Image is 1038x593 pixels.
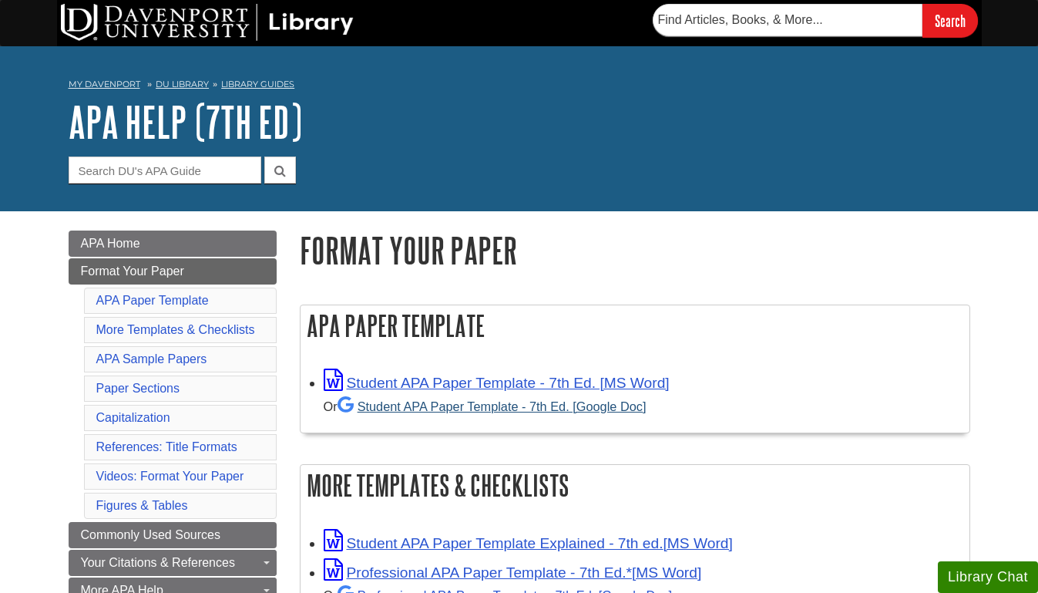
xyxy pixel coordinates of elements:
[69,231,277,257] a: APA Home
[653,4,978,37] form: Searches DU Library's articles, books, and more
[96,382,180,395] a: Paper Sections
[156,79,209,89] a: DU Library
[300,231,970,270] h1: Format Your Paper
[96,323,255,336] a: More Templates & Checklists
[69,550,277,576] a: Your Citations & References
[81,556,235,569] span: Your Citations & References
[69,157,261,184] input: Search DU's APA Guide
[938,561,1038,593] button: Library Chat
[81,264,184,278] span: Format Your Paper
[69,74,970,99] nav: breadcrumb
[653,4,922,36] input: Find Articles, Books, & More...
[324,375,670,391] a: Link opens in new window
[96,440,237,453] a: References: Title Formats
[338,399,647,413] a: Student APA Paper Template - 7th Ed. [Google Doc]
[69,522,277,548] a: Commonly Used Sources
[922,4,978,37] input: Search
[324,535,733,551] a: Link opens in new window
[96,294,209,307] a: APA Paper Template
[96,499,188,512] a: Figures & Tables
[96,411,170,424] a: Capitalization
[81,528,220,541] span: Commonly Used Sources
[96,470,244,483] a: Videos: Format Your Paper
[324,399,647,413] small: Or
[301,465,969,506] h2: More Templates & Checklists
[301,305,969,346] h2: APA Paper Template
[96,352,207,366] a: APA Sample Papers
[61,4,354,41] img: DU Library
[69,98,302,146] a: APA Help (7th Ed)
[69,78,140,91] a: My Davenport
[221,79,294,89] a: Library Guides
[324,564,702,581] a: Link opens in new window
[69,258,277,285] a: Format Your Paper
[81,237,140,250] span: APA Home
